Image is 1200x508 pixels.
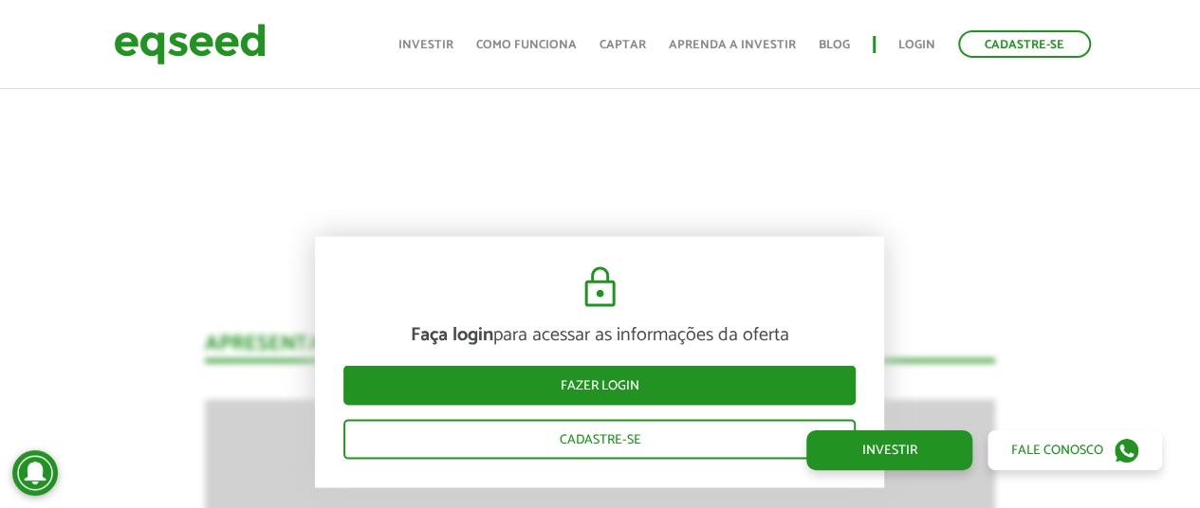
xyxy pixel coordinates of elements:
[819,39,850,51] a: Blog
[343,324,856,347] p: para acessar as informações da oferta
[600,39,646,51] a: Captar
[343,366,856,406] a: Fazer login
[476,39,577,51] a: Como funciona
[577,265,623,311] img: cadeado.svg
[669,39,796,51] a: Aprenda a investir
[411,319,493,351] strong: Faça login
[343,420,856,460] a: Cadastre-se
[398,39,453,51] a: Investir
[988,430,1162,470] a: Fale conosco
[898,39,935,51] a: Login
[114,19,266,69] img: EqSeed
[958,30,1091,58] a: Cadastre-se
[806,430,972,470] a: Investir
